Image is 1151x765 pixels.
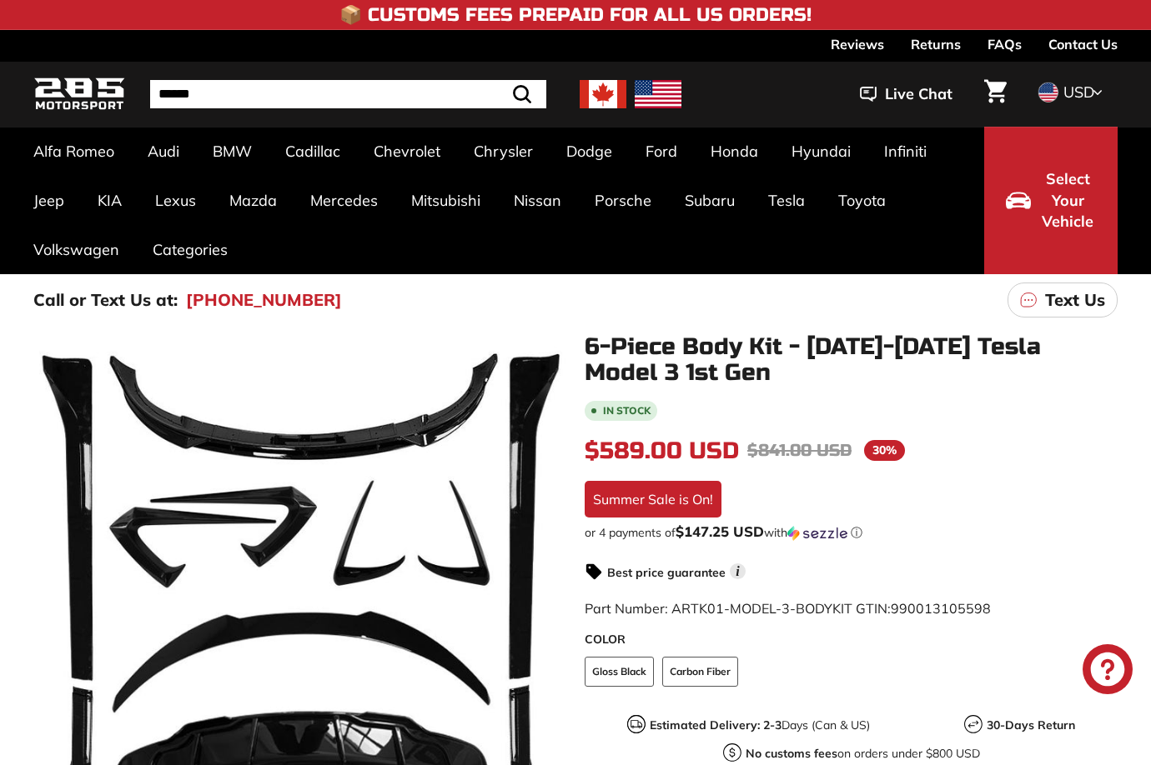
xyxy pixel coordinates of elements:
[33,75,125,114] img: Logo_285_Motorsport_areodynamics_components
[81,176,138,225] a: KIA
[150,80,546,108] input: Search
[747,440,852,461] span: $841.00 USD
[1045,287,1105,312] p: Text Us
[131,127,196,176] a: Audi
[186,287,342,312] a: [PHONE_NUMBER]
[196,127,269,176] a: BMW
[138,176,213,225] a: Lexus
[17,176,81,225] a: Jeep
[1063,82,1094,102] span: USD
[33,287,178,312] p: Call or Text Us at:
[629,127,694,176] a: Ford
[1039,168,1096,232] span: Select Your Vehicle
[1048,30,1118,58] a: Contact Us
[17,127,131,176] a: Alfa Romeo
[650,717,870,734] p: Days (Can & US)
[136,225,244,274] a: Categories
[585,481,721,517] div: Summer Sale is On!
[751,176,822,225] a: Tesla
[676,522,764,540] span: $147.25 USD
[585,524,1118,541] div: or 4 payments of with
[822,176,902,225] a: Toyota
[585,437,739,465] span: $589.00 USD
[294,176,395,225] a: Mercedes
[974,66,1017,122] a: Cart
[585,631,1118,648] label: COLOR
[984,127,1118,274] button: Select Your Vehicle
[357,127,457,176] a: Chevrolet
[885,83,952,105] span: Live Chat
[585,600,991,617] span: Part Number: ARTK01-MODEL-3-BODYKIT GTIN:
[269,127,357,176] a: Cadillac
[730,563,746,579] span: i
[607,565,726,580] strong: Best price guarantee
[457,127,550,176] a: Chrysler
[746,746,837,761] strong: No customs fees
[694,127,775,176] a: Honda
[746,745,980,762] p: on orders under $800 USD
[831,30,884,58] a: Reviews
[911,30,961,58] a: Returns
[17,225,136,274] a: Volkswagen
[988,30,1022,58] a: FAQs
[585,334,1118,386] h1: 6-Piece Body Kit - [DATE]-[DATE] Tesla Model 3 1st Gen
[668,176,751,225] a: Subaru
[578,176,668,225] a: Porsche
[987,717,1075,732] strong: 30-Days Return
[838,73,974,115] button: Live Chat
[550,127,629,176] a: Dodge
[1078,644,1138,698] inbox-online-store-chat: Shopify online store chat
[787,526,847,541] img: Sezzle
[867,127,943,176] a: Infiniti
[864,440,905,461] span: 30%
[603,406,651,416] b: In stock
[339,5,812,25] h4: 📦 Customs Fees Prepaid for All US Orders!
[497,176,578,225] a: Nissan
[395,176,497,225] a: Mitsubishi
[585,524,1118,541] div: or 4 payments of$147.25 USDwithSezzle Click to learn more about Sezzle
[775,127,867,176] a: Hyundai
[1008,282,1118,317] a: Text Us
[650,717,782,732] strong: Estimated Delivery: 2-3
[891,600,991,617] span: 990013105598
[213,176,294,225] a: Mazda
